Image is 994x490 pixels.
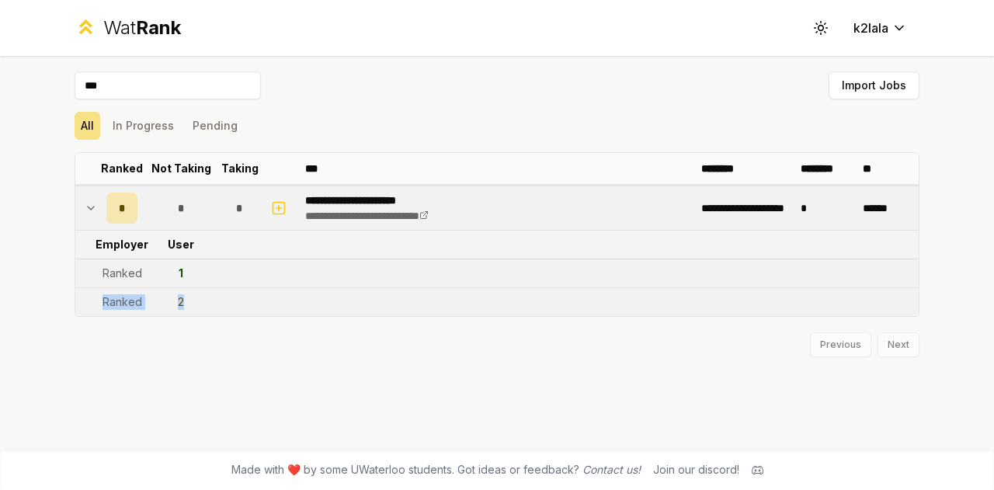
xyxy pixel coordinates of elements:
[221,161,259,176] p: Taking
[653,462,739,478] div: Join our discord!
[841,14,919,42] button: k2lala
[179,266,183,281] div: 1
[231,462,641,478] span: Made with ❤️ by some UWaterloo students. Got ideas or feedback?
[103,16,181,40] div: Wat
[75,16,181,40] a: WatRank
[144,231,218,259] td: User
[103,294,142,310] div: Ranked
[829,71,919,99] button: Import Jobs
[178,294,184,310] div: 2
[106,112,180,140] button: In Progress
[136,16,181,39] span: Rank
[582,463,641,476] a: Contact us!
[151,161,211,176] p: Not Taking
[100,231,144,259] td: Employer
[103,266,142,281] div: Ranked
[853,19,888,37] span: k2lala
[186,112,244,140] button: Pending
[101,161,143,176] p: Ranked
[75,112,100,140] button: All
